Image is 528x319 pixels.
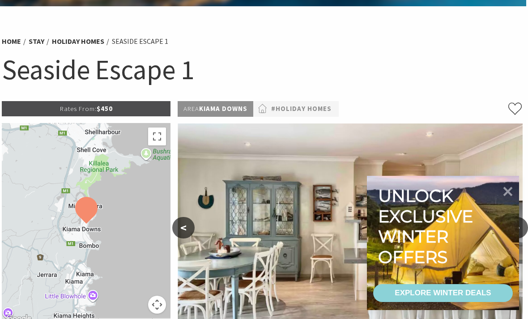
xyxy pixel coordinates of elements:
a: Stay [29,37,44,46]
div: Unlock exclusive winter offers [378,186,477,267]
span: Area [183,104,199,113]
p: $450 [2,101,170,116]
button: Toggle fullscreen view [148,128,166,145]
a: Home [2,37,21,46]
div: EXPLORE WINTER DEALS [395,284,491,302]
a: EXPLORE WINTER DEALS [373,284,513,302]
li: Seaside Escape 1 [112,36,168,47]
p: Kiama Downs [178,101,253,117]
a: Holiday Homes [52,37,104,46]
span: Rates From: [60,104,97,113]
button: Map camera controls [148,296,166,314]
h1: Seaside Escape 1 [2,52,523,88]
button: < [172,217,195,238]
a: #Holiday Homes [271,103,332,115]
